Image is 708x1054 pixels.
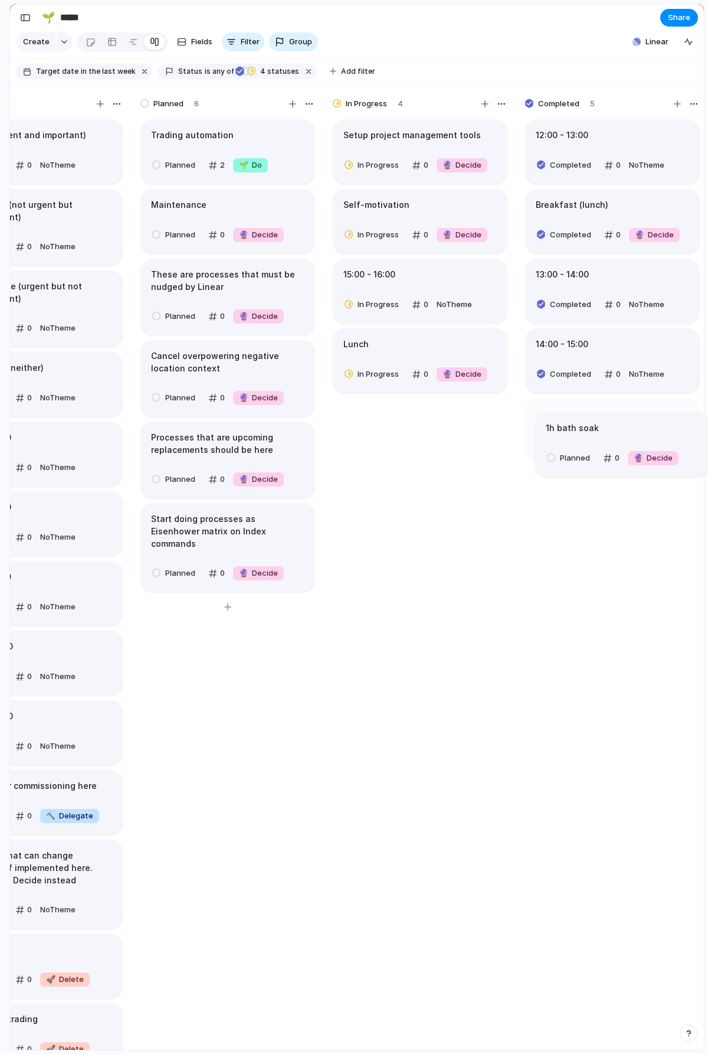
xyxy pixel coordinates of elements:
[165,311,195,322] span: Planned
[40,393,76,402] span: No Theme
[241,36,260,48] span: Filter
[12,598,35,616] button: 0
[239,474,278,485] span: Decide
[616,299,621,311] span: 0
[409,295,431,314] button: 0
[257,67,267,76] span: 4
[230,156,271,175] button: 🌱Do
[629,160,664,169] span: No Theme
[668,12,690,24] span: Share
[660,9,698,27] button: Share
[358,299,399,311] span: In Progress
[442,369,452,378] span: 🔮
[434,156,490,175] button: 🔮Decide
[626,226,683,244] button: 🔮Decide
[27,601,32,613] span: 0
[239,230,248,239] span: 🔮
[343,198,409,211] h1: Self-motivation
[239,567,278,579] span: Decide
[172,32,217,51] button: Fields
[178,66,202,77] span: Status
[526,329,699,393] div: 14:00 - 15:00Completed0NoTheme
[46,811,55,820] span: 🔨
[235,65,301,78] button: 4 statuses
[151,431,304,456] h1: Processes that are upcoming replacements should be here
[37,237,78,256] button: NoTheme
[340,156,407,175] button: In Progress
[626,365,667,384] button: NoTheme
[37,807,102,825] button: 🔨Delegate
[81,66,136,77] span: in the last week
[230,307,287,326] button: 🔮Decide
[40,160,76,169] span: No Theme
[165,474,195,485] span: Planned
[37,528,78,547] button: NoTheme
[601,226,624,244] button: 0
[442,160,452,169] span: 🔮
[536,198,608,211] h1: Breakfast (lunch)
[40,462,76,472] span: No Theme
[626,295,667,314] button: NoTheme
[202,65,236,78] button: isany of
[645,36,668,48] span: Linear
[12,737,35,756] button: 0
[12,156,35,175] button: 0
[601,295,624,314] button: 0
[153,98,183,110] span: Planned
[12,319,35,338] button: 0
[533,226,599,244] button: Completed
[205,564,228,583] button: 0
[46,1044,55,1053] span: 🚀
[165,159,195,171] span: Planned
[40,242,76,251] span: No Theme
[239,311,248,321] span: 🔮
[42,9,55,25] div: 🌱
[340,295,407,314] button: In Progress
[434,226,490,244] button: 🔮Decide
[533,365,599,384] button: Completed
[333,120,507,184] div: Setup project management toolsIn Progress0🔮Decide
[538,98,579,110] span: Completed
[230,564,287,583] button: 🔮Decide
[600,449,622,468] button: 0
[615,452,619,464] span: 0
[27,531,32,543] span: 0
[442,229,481,241] span: Decide
[37,598,78,616] button: NoTheme
[543,449,598,468] button: Planned
[340,365,407,384] button: In Progress
[165,567,195,579] span: Planned
[333,329,507,393] div: LunchIn Progress0🔮Decide
[409,226,431,244] button: 0
[141,422,314,498] div: Processes that are upcoming replacements should be herePlanned0🔮Decide
[205,226,228,244] button: 0
[46,974,84,986] span: Delete
[601,365,624,384] button: 0
[40,323,76,332] span: No Theme
[289,36,312,48] span: Group
[12,389,35,407] button: 0
[526,259,699,323] div: 13:00 - 14:00Completed0NoTheme
[37,319,78,338] button: NoTheme
[148,156,203,175] button: Planned
[550,299,591,311] span: Completed
[626,156,667,175] button: NoTheme
[37,458,78,477] button: NoTheme
[634,452,673,464] span: Decide
[148,470,203,489] button: Planned
[442,159,481,171] span: Decide
[37,900,78,919] button: NoTheme
[409,365,431,384] button: 0
[358,368,399,380] span: In Progress
[151,198,206,211] h1: Maintenance
[341,66,375,77] span: Add filter
[151,268,304,293] h1: These are processes that must be nudged by Linear
[27,740,32,752] span: 0
[536,129,588,142] h1: 12:00 - 13:00
[12,807,35,825] button: 0
[151,513,304,550] h1: Start doing processes as Eisenhower matrix on Index commands
[550,229,591,241] span: Completed
[205,66,211,77] span: is
[343,268,395,281] h1: 15:00 - 16:00
[211,66,234,77] span: any of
